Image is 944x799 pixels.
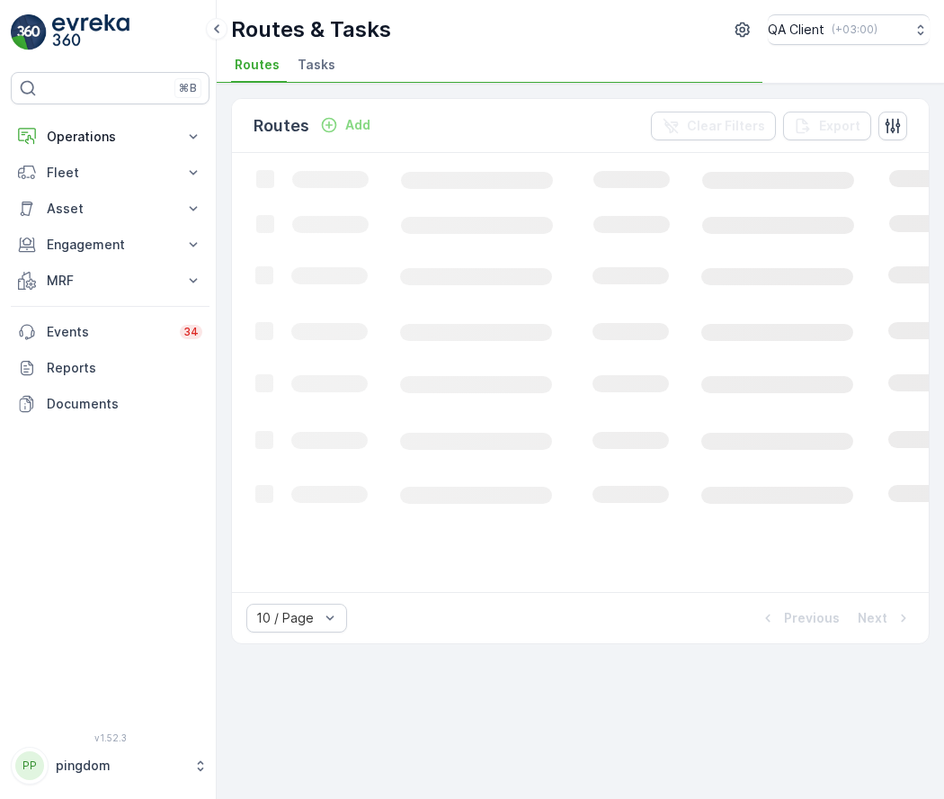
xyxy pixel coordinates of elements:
p: Fleet [47,164,174,182]
p: ( +03:00 ) [832,22,877,37]
span: Tasks [298,56,335,74]
p: Add [345,116,370,134]
button: Operations [11,119,209,155]
p: Asset [47,200,174,218]
p: Clear Filters [687,117,765,135]
p: Reports [47,359,202,377]
button: Add [313,114,378,136]
p: QA Client [768,21,824,39]
p: Routes & Tasks [231,15,391,44]
p: Documents [47,395,202,413]
p: ⌘B [179,81,197,95]
button: Export [783,112,871,140]
p: pingdom [56,757,184,775]
button: Next [856,607,914,629]
p: Previous [784,609,840,627]
p: Routes [254,113,309,139]
button: Previous [757,607,842,629]
button: Fleet [11,155,209,191]
button: MRF [11,263,209,299]
button: PPpingdom [11,747,209,785]
button: Engagement [11,227,209,263]
span: v 1.52.3 [11,732,209,743]
img: logo [11,14,47,50]
p: Export [819,117,860,135]
a: Events34 [11,314,209,350]
p: Events [47,323,169,341]
p: 34 [183,325,199,339]
button: Clear Filters [651,112,776,140]
a: Documents [11,386,209,422]
p: Next [858,609,887,627]
span: Routes [235,56,280,74]
p: Engagement [47,236,174,254]
a: Reports [11,350,209,386]
img: logo_light-DOdMpM7g.png [52,14,129,50]
p: MRF [47,272,174,290]
p: Operations [47,128,174,146]
button: QA Client(+03:00) [768,14,930,45]
div: PP [15,751,44,780]
button: Asset [11,191,209,227]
